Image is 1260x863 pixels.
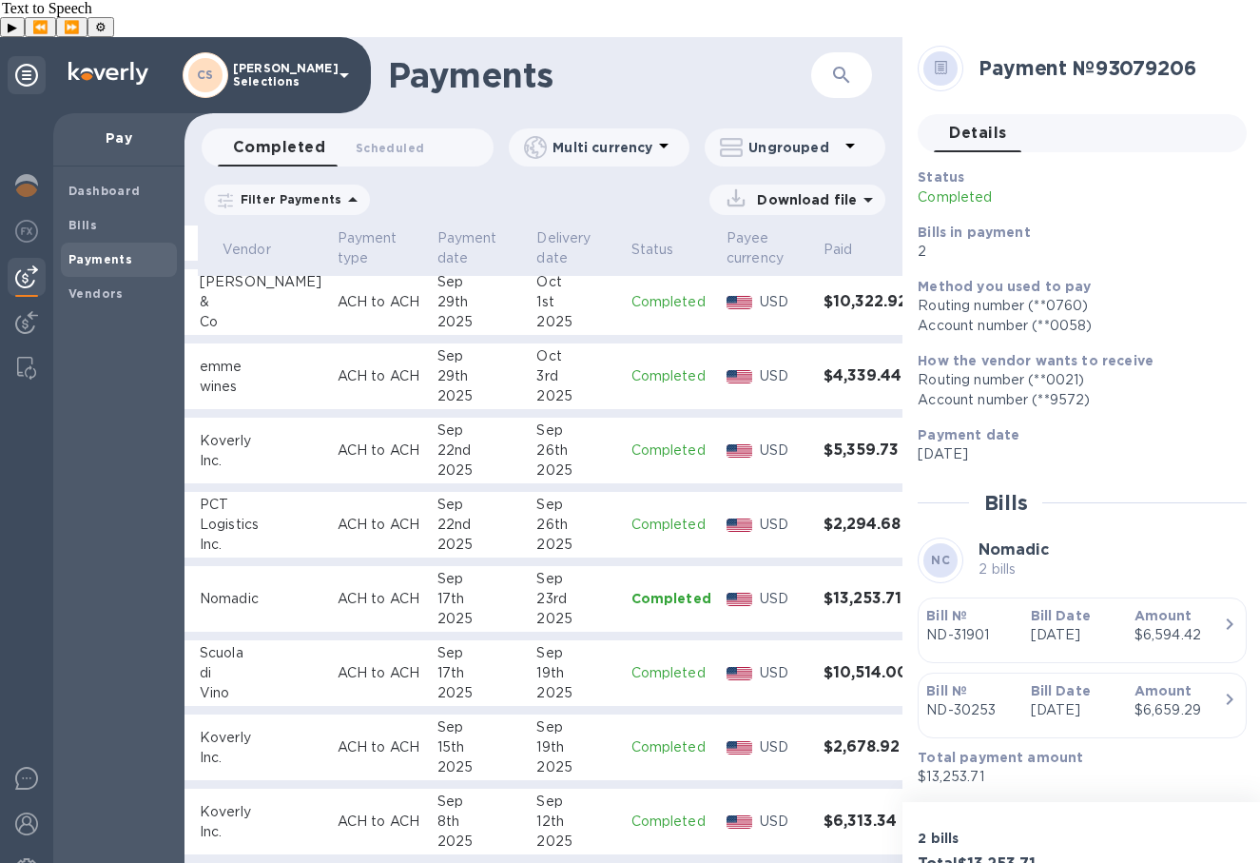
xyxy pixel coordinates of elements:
div: Sep [437,643,522,663]
b: Amount [1134,683,1192,698]
button: Bill №ND-30253Bill Date[DATE]Amount$6,659.29 [918,673,1247,738]
div: 26th [536,441,615,461]
p: ACH to ACH [338,366,422,386]
p: [DATE] [918,444,1231,464]
p: Completed [631,515,711,535]
b: Payment date [918,427,1019,442]
p: ACH to ACH [338,737,422,757]
p: ACH to ACH [338,441,422,461]
div: 1st [536,292,615,312]
p: [PERSON_NAME] Selections [233,62,328,88]
div: emme [200,357,322,377]
p: Completed [918,187,1127,207]
img: Logo [68,62,148,85]
div: 2025 [536,832,615,852]
div: 3rd [536,366,615,386]
p: USD [760,515,808,535]
button: Forward [56,17,87,37]
p: 2 bills [918,829,1075,848]
div: Sep [536,421,615,441]
div: Sep [536,717,615,737]
p: Completed [631,292,711,312]
div: 17th [437,663,522,683]
h3: $10,322.92 [824,293,910,311]
b: Nomadic [979,540,1049,559]
h3: $5,359.73 [824,441,910,460]
p: Multi currency [552,138,652,157]
div: 2025 [437,609,522,629]
div: 8th [437,812,522,832]
p: 2 bills [979,559,1049,579]
b: How the vendor wants to receive [918,353,1153,368]
div: $6,594.42 [1134,625,1223,645]
div: Sep [536,495,615,515]
div: Sep [437,569,522,589]
b: Vendors [68,286,124,301]
div: 2025 [437,757,522,777]
img: USD [727,370,752,383]
p: Paid [824,240,853,260]
div: 2025 [536,461,615,481]
div: Scuola [200,643,322,663]
div: Nomadic [200,589,322,609]
p: USD [760,441,808,461]
div: Routing number (**0021) [918,370,1231,390]
p: ACH to ACH [338,663,422,683]
b: Bill № [926,608,967,623]
span: Vendor [223,240,296,260]
img: USD [727,741,752,755]
b: CS [197,68,214,82]
h2: Bills [984,491,1027,515]
img: Foreign exchange [15,220,38,243]
div: Inc. [200,822,322,842]
div: 2025 [536,312,615,332]
div: Koverly [200,802,322,822]
h3: $13,253.71 [824,590,910,608]
p: Ungrouped [748,138,839,157]
h2: Payment № 93079206 [979,56,1231,80]
b: Method you used to pay [918,279,1091,294]
div: Sep [536,792,615,812]
p: Payment date [437,228,497,268]
p: Delivery date [536,228,591,268]
div: 2025 [536,535,615,555]
p: ND-30253 [926,700,1015,720]
div: Oct [536,346,615,366]
p: Vendor [223,240,271,260]
b: Amount [1134,608,1192,623]
p: ACH to ACH [338,812,422,832]
p: Completed [631,663,711,683]
b: Bill Date [1031,683,1091,698]
b: Bills in payment [918,225,1030,240]
img: USD [727,815,752,829]
img: USD [727,444,752,458]
h3: $2,294.68 [824,516,910,534]
div: Account number (**0058) [918,316,1231,336]
div: 2025 [536,683,615,703]
div: 22nd [437,441,522,461]
p: Download file [749,190,857,209]
div: 29th [437,292,522,312]
p: ACH to ACH [338,589,422,609]
p: Payee currency [727,228,784,268]
span: Completed [233,134,325,161]
b: NC [931,553,950,567]
p: $13,253.71 [918,767,1231,787]
b: Bill Date [1031,608,1091,623]
p: USD [760,366,808,386]
div: Inc. [200,451,322,471]
p: USD [760,812,808,832]
div: Routing number (**0760) [918,296,1231,316]
div: Co [200,312,322,332]
p: ND-31901 [926,625,1015,645]
b: Status [918,169,964,185]
p: USD [760,737,808,757]
div: Koverly [200,431,322,451]
div: Sep [437,495,522,515]
div: Sep [536,569,615,589]
div: PCT [200,495,322,515]
div: 2025 [536,386,615,406]
span: Status [631,240,699,260]
p: USD [760,663,808,683]
h3: $2,678.92 [824,738,910,756]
